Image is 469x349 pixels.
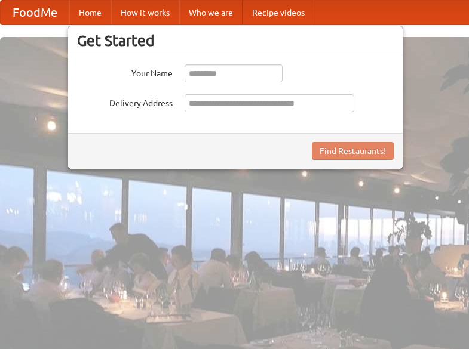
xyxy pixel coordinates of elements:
[111,1,179,24] a: How it works
[77,64,173,79] label: Your Name
[179,1,243,24] a: Who we are
[312,142,394,160] button: Find Restaurants!
[1,1,69,24] a: FoodMe
[77,94,173,109] label: Delivery Address
[77,32,394,50] h3: Get Started
[243,1,314,24] a: Recipe videos
[69,1,111,24] a: Home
